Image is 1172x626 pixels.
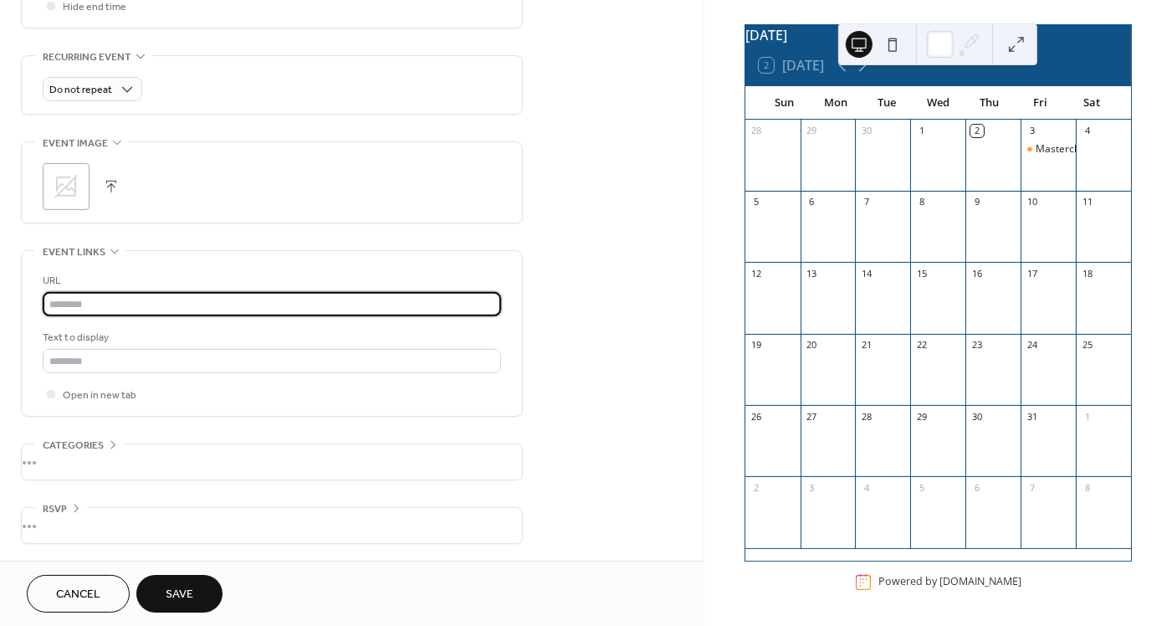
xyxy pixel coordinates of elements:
div: 24 [1026,339,1038,351]
div: 3 [806,481,818,494]
div: 11 [1081,196,1093,208]
div: 19 [750,339,763,351]
div: 28 [860,410,873,423]
div: Sun [759,86,810,120]
div: 7 [1026,481,1038,494]
div: 12 [750,267,763,280]
div: Text to display [43,329,498,346]
div: 1 [915,125,928,137]
div: 21 [860,339,873,351]
div: 2 [750,481,763,494]
span: Cancel [56,587,100,604]
div: 8 [1081,481,1093,494]
div: 16 [970,267,983,280]
div: 9 [970,196,983,208]
div: 30 [970,410,983,423]
div: Mon [810,86,861,120]
span: Open in new tab [63,387,136,405]
div: Powered by [878,575,1021,589]
span: Event image [43,135,108,152]
div: 5 [915,481,928,494]
div: 18 [1081,267,1093,280]
div: 27 [806,410,818,423]
div: Fri [1015,86,1066,120]
span: Event links [43,244,105,261]
span: Save [166,587,193,604]
div: 30 [860,125,873,137]
div: ; [43,163,90,210]
div: URL [43,272,498,290]
div: 13 [806,267,818,280]
div: Thu [964,86,1015,120]
div: 23 [970,339,983,351]
div: 2 [970,125,983,137]
button: Cancel [27,575,130,613]
div: 3 [1026,125,1038,137]
div: 29 [915,410,928,423]
div: 1 [1081,410,1093,423]
div: Sat [1067,86,1118,120]
div: Wed [913,86,964,120]
button: Save [136,575,223,613]
div: 17 [1026,267,1038,280]
div: 8 [915,196,928,208]
span: Recurring event [43,49,131,66]
div: [DATE] [745,25,1131,45]
div: 26 [750,410,763,423]
div: 14 [860,267,873,280]
span: Do not repeat [49,81,112,100]
div: 20 [806,339,818,351]
div: 7 [860,196,873,208]
div: 5 [750,196,763,208]
div: 31 [1026,410,1038,423]
div: Tue [861,86,912,120]
div: ••• [22,444,522,480]
div: 6 [970,481,983,494]
div: 4 [1081,125,1093,137]
div: 29 [806,125,818,137]
span: RSVP [43,500,67,518]
a: [DOMAIN_NAME] [939,575,1021,589]
div: 22 [915,339,928,351]
div: 10 [1026,196,1038,208]
div: 15 [915,267,928,280]
div: 28 [750,125,763,137]
div: ••• [22,508,522,543]
div: Masterclass: Effective Interviewing Strategies [1021,142,1076,156]
span: Categories [43,437,104,454]
div: 6 [806,196,818,208]
div: 4 [860,481,873,494]
div: 25 [1081,339,1093,351]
